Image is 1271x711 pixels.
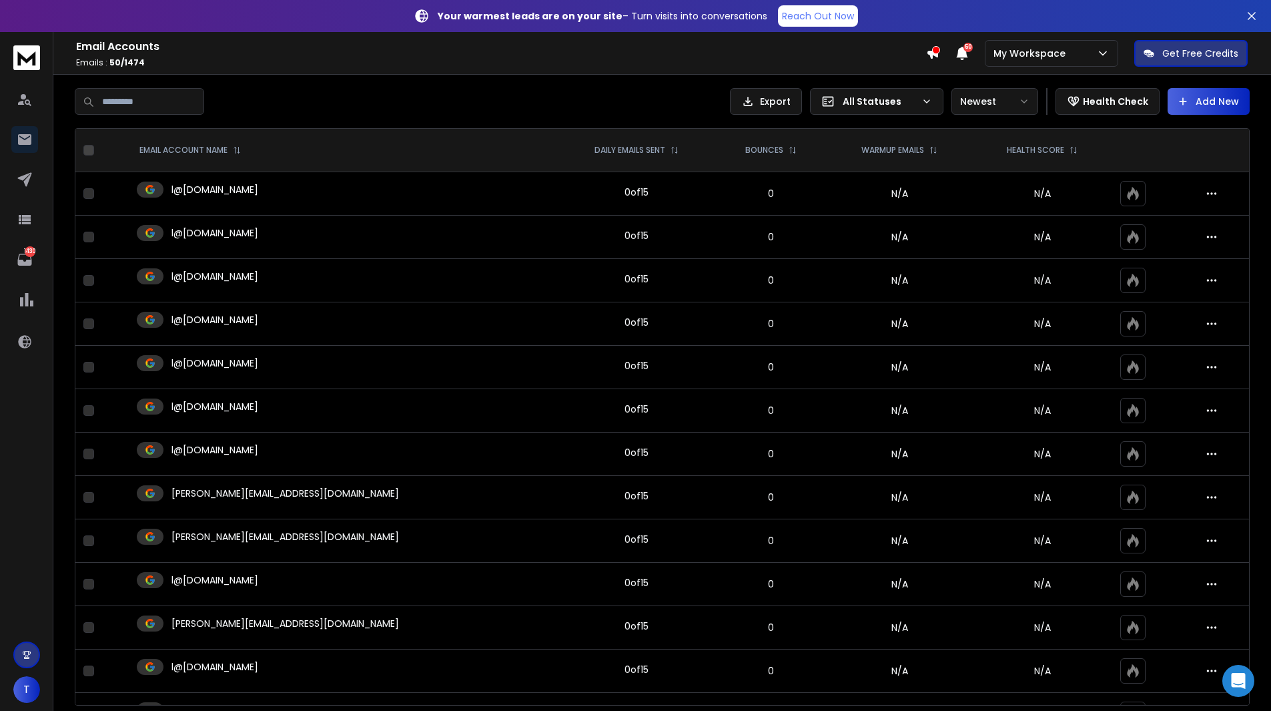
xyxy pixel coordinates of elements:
td: N/A [826,650,973,693]
div: 0 of 15 [624,359,649,373]
div: 0 of 15 [624,620,649,633]
p: N/A [981,621,1104,634]
td: N/A [826,302,973,346]
p: N/A [981,317,1104,330]
p: N/A [981,664,1104,678]
div: EMAIL ACCOUNT NAME [139,145,241,156]
p: 0 [724,404,818,417]
button: T [13,676,40,703]
p: 0 [724,447,818,461]
p: Reach Out Now [782,9,854,23]
p: 0 [724,534,818,547]
p: HEALTH SCORE [1007,145,1064,156]
p: N/A [981,491,1104,504]
td: N/A [826,476,973,519]
p: N/A [981,230,1104,244]
div: 0 of 15 [624,489,649,503]
p: [PERSON_NAME][EMAIL_ADDRESS][DOMAIN_NAME] [171,530,399,543]
p: Health Check [1083,95,1148,108]
p: N/A [981,361,1104,374]
td: N/A [826,519,973,563]
p: 0 [724,621,818,634]
p: l@[DOMAIN_NAME] [171,183,258,196]
p: l@[DOMAIN_NAME] [171,270,258,283]
div: 0 of 15 [624,576,649,589]
p: Emails : [76,57,926,68]
p: l@[DOMAIN_NAME] [171,443,258,457]
p: l@[DOMAIN_NAME] [171,660,258,674]
td: N/A [826,563,973,606]
div: 0 of 15 [624,403,649,416]
td: N/A [826,606,973,650]
td: N/A [826,259,973,302]
td: N/A [826,216,973,259]
span: 50 [963,43,973,52]
p: 1430 [25,246,35,257]
p: N/A [981,577,1104,591]
button: Export [730,88,802,115]
a: Reach Out Now [778,5,858,27]
p: l@[DOMAIN_NAME] [171,357,258,370]
p: My Workspace [993,47,1071,60]
button: Newest [951,88,1038,115]
div: 0 of 15 [624,663,649,676]
p: 0 [724,317,818,330]
p: [PERSON_NAME][EMAIL_ADDRESS][DOMAIN_NAME] [171,617,399,630]
p: 0 [724,230,818,244]
p: N/A [981,404,1104,417]
p: N/A [981,534,1104,547]
div: 0 of 15 [624,533,649,546]
p: l@[DOMAIN_NAME] [171,313,258,326]
div: 0 of 15 [624,446,649,459]
p: 0 [724,577,818,591]
div: 0 of 15 [624,316,649,329]
div: 0 of 15 [624,229,649,242]
p: 0 [724,274,818,287]
h1: Email Accounts [76,39,926,55]
div: Open Intercom Messenger [1222,665,1254,697]
a: 1430 [11,246,38,273]
p: 0 [724,187,818,200]
div: 0 of 15 [624,186,649,199]
p: 0 [724,664,818,678]
p: N/A [981,274,1104,287]
p: l@[DOMAIN_NAME] [171,573,258,587]
p: l@[DOMAIN_NAME] [171,400,258,413]
p: All Statuses [843,95,916,108]
img: logo [13,45,40,70]
p: [PERSON_NAME][EMAIL_ADDRESS][DOMAIN_NAME] [171,487,399,500]
p: l@[DOMAIN_NAME] [171,226,258,240]
p: N/A [981,187,1104,200]
p: WARMUP EMAILS [861,145,924,156]
div: 0 of 15 [624,272,649,286]
td: N/A [826,389,973,433]
p: DAILY EMAILS SENT [594,145,665,156]
button: Add New [1168,88,1250,115]
p: – Turn visits into conversations [438,9,767,23]
button: Health Check [1055,88,1160,115]
p: Get Free Credits [1162,47,1238,60]
p: BOUNCES [745,145,783,156]
p: 0 [724,491,818,504]
td: N/A [826,433,973,476]
td: N/A [826,346,973,389]
button: Get Free Credits [1134,40,1248,67]
p: 0 [724,361,818,374]
td: N/A [826,172,973,216]
strong: Your warmest leads are on your site [438,9,622,23]
span: 50 / 1474 [109,57,145,68]
p: N/A [981,447,1104,461]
